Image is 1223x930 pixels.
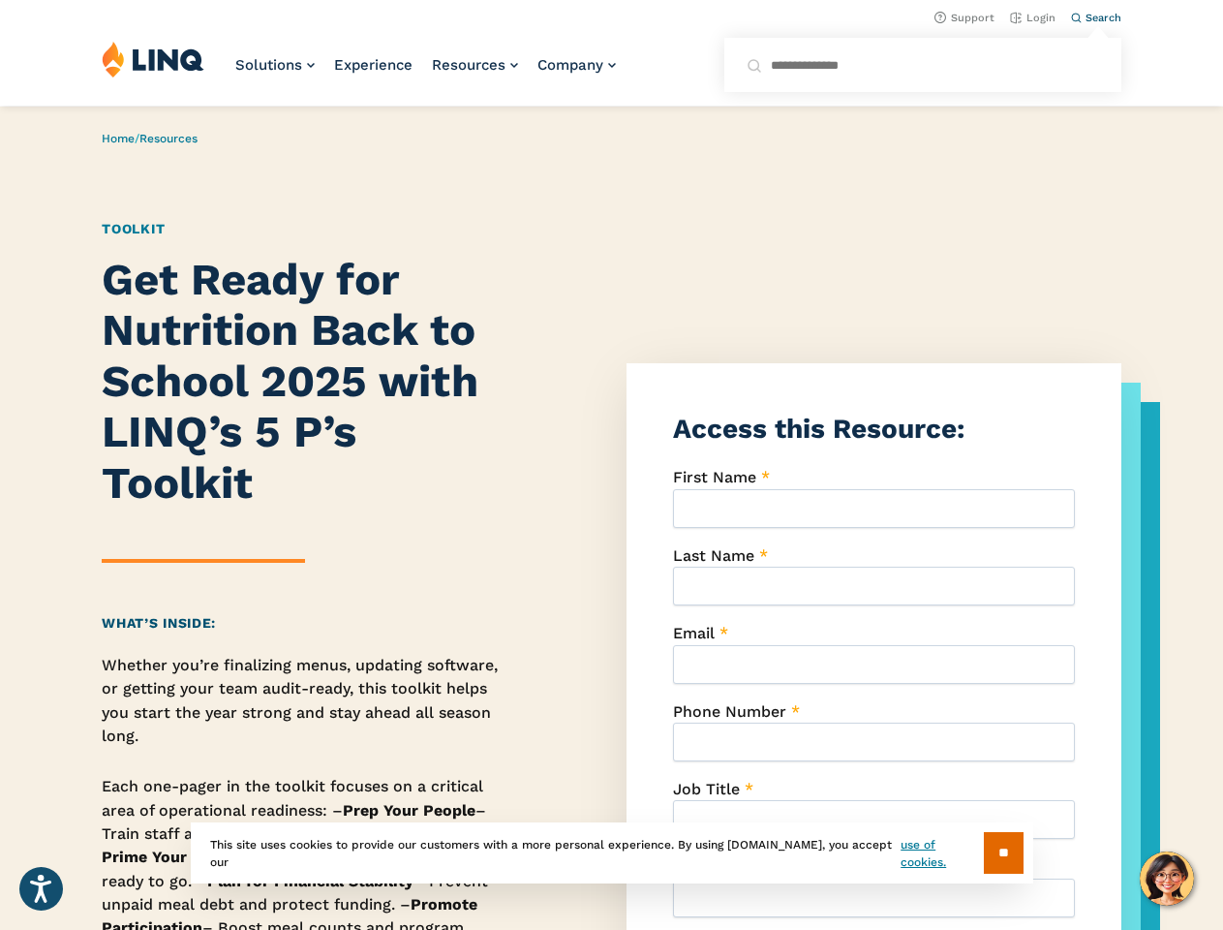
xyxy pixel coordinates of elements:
span: Email [673,624,715,642]
span: Phone Number [673,702,786,721]
h3: Access this Resource: [673,410,1074,449]
a: Resources [432,56,518,74]
a: Support [934,12,994,24]
span: Job Title [673,780,740,798]
span: Resources [432,56,505,74]
a: Login [1010,12,1055,24]
span: Solutions [235,56,302,74]
a: Home [102,132,135,145]
strong: Get Ready for Nutrition Back to School 2025 with LINQ’s 5 P’s Toolkit [102,254,478,509]
img: LINQ | K‑12 Software [102,41,204,77]
h2: What’s Inside: [102,613,508,634]
span: First Name [673,468,756,486]
a: Toolkit [102,221,165,236]
strong: Prep Your People [343,801,475,820]
span: Company [537,56,603,74]
strong: Prime Your Platform [102,848,260,866]
a: Solutions [235,56,315,74]
button: Open Search Bar [1071,11,1121,25]
a: use of cookies. [901,836,983,871]
nav: Primary Navigation [235,41,616,105]
button: Hello, have a question? Let’s chat. [1140,852,1194,906]
a: Resources [139,132,198,145]
a: Company [537,56,616,74]
p: Whether you’re finalizing menus, updating software, or getting your team audit-ready, this toolki... [102,654,508,748]
span: / [102,132,198,145]
span: Search [1085,12,1121,24]
span: Last Name [673,546,754,565]
div: This site uses cookies to provide our customers with a more personal experience. By using [DOMAIN... [191,822,1033,883]
a: Experience [334,56,413,74]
